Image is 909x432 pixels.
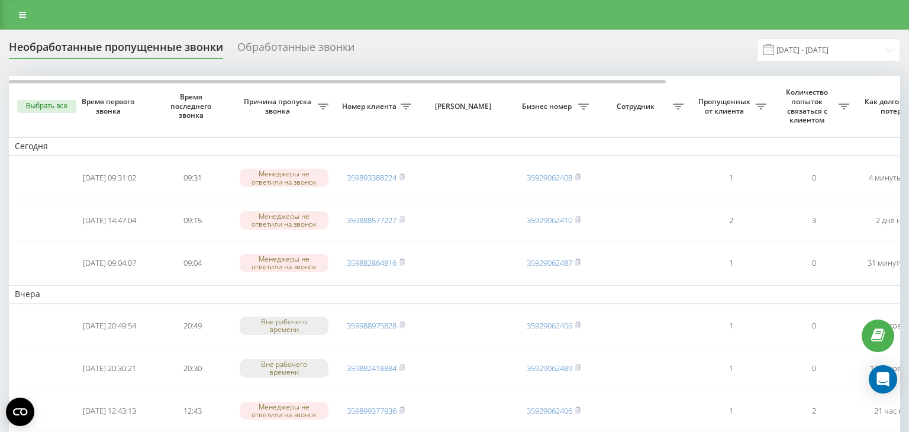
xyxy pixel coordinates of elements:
div: Необработанные пропущенные звонки [9,41,223,59]
td: 0 [772,158,855,198]
a: 359882418884 [347,363,397,373]
a: 35929062489 [527,363,572,373]
a: 359893388224 [347,172,397,183]
a: 359899377936 [347,405,397,416]
div: Вне рабочего времени [240,317,328,334]
div: Open Intercom Messenger [869,365,897,394]
div: Менеджеры не ответили на звонок [240,211,328,229]
td: [DATE] 09:04:07 [68,243,151,283]
td: 2 [772,391,855,431]
a: 359988975828 [347,320,397,331]
a: 35929062487 [527,257,572,268]
a: 359882864816 [347,257,397,268]
span: Время первого звонка [78,97,141,115]
td: 09:04 [151,243,234,283]
span: Количество попыток связаться с клиентом [778,88,839,124]
div: Менеджеры не ответили на звонок [240,254,328,272]
td: 20:30 [151,348,234,388]
a: 35929062410 [527,215,572,225]
td: 0 [772,243,855,283]
td: 1 [689,306,772,346]
a: 35929062408 [527,172,572,183]
span: Бизнес номер [518,102,578,111]
span: Пропущенных от клиента [695,97,756,115]
td: 20:49 [151,306,234,346]
span: Причина пропуска звонка [240,97,318,115]
td: 1 [689,243,772,283]
td: 1 [689,348,772,388]
td: 09:31 [151,158,234,198]
td: 0 [772,348,855,388]
a: 359888577227 [347,215,397,225]
td: [DATE] 14:47:04 [68,201,151,241]
td: 1 [689,158,772,198]
td: [DATE] 20:49:54 [68,306,151,346]
div: Менеджеры не ответили на звонок [240,169,328,186]
button: Выбрать все [17,100,76,113]
div: Обработанные звонки [237,41,354,59]
div: Менеджеры не ответили на звонок [240,402,328,420]
td: 1 [689,391,772,431]
button: Open CMP widget [6,398,34,426]
td: 12:43 [151,391,234,431]
td: 3 [772,201,855,241]
a: 35929062406 [527,320,572,331]
td: 2 [689,201,772,241]
div: Вне рабочего времени [240,359,328,377]
td: 0 [772,306,855,346]
span: Время последнего звонка [160,92,224,120]
td: [DATE] 12:43:13 [68,391,151,431]
td: [DATE] 20:30:21 [68,348,151,388]
span: [PERSON_NAME] [427,102,502,111]
span: Номер клиента [340,102,401,111]
span: Сотрудник [601,102,673,111]
a: 35929062406 [527,405,572,416]
td: [DATE] 09:31:02 [68,158,151,198]
td: 09:15 [151,201,234,241]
